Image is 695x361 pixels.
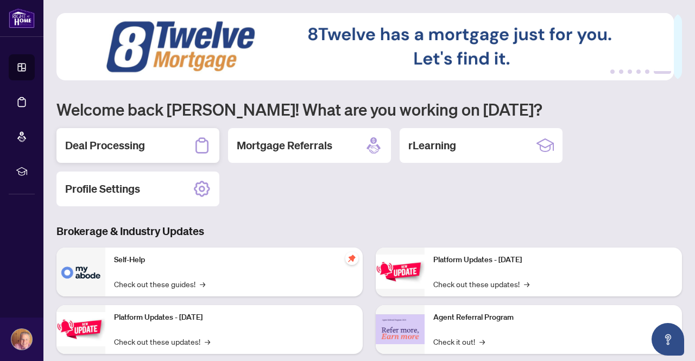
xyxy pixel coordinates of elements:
[345,252,358,265] span: pushpin
[200,278,205,290] span: →
[205,335,210,347] span: →
[654,69,671,74] button: 6
[237,138,332,153] h2: Mortgage Referrals
[376,255,425,289] img: Platform Updates - June 23, 2025
[65,181,140,197] h2: Profile Settings
[619,69,623,74] button: 2
[636,69,641,74] button: 4
[9,8,35,28] img: logo
[56,248,105,296] img: Self-Help
[11,329,32,350] img: Profile Icon
[408,138,456,153] h2: rLearning
[65,138,145,153] h2: Deal Processing
[652,323,684,356] button: Open asap
[114,312,354,324] p: Platform Updates - [DATE]
[628,69,632,74] button: 3
[645,69,649,74] button: 5
[433,278,529,290] a: Check out these updates!→
[433,312,673,324] p: Agent Referral Program
[114,335,210,347] a: Check out these updates!→
[524,278,529,290] span: →
[56,312,105,346] img: Platform Updates - September 16, 2025
[56,224,682,239] h3: Brokerage & Industry Updates
[114,254,354,266] p: Self-Help
[376,314,425,344] img: Agent Referral Program
[56,13,674,80] img: Slide 5
[479,335,485,347] span: →
[433,335,485,347] a: Check it out!→
[433,254,673,266] p: Platform Updates - [DATE]
[114,278,205,290] a: Check out these guides!→
[610,69,615,74] button: 1
[56,99,682,119] h1: Welcome back [PERSON_NAME]! What are you working on [DATE]?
